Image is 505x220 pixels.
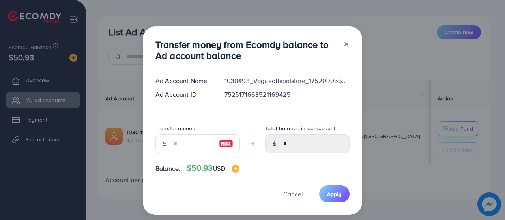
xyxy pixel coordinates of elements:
span: USD [213,164,225,173]
div: Ad Account ID [149,90,218,99]
label: Total balance in ad account [265,124,335,132]
h3: Transfer money from Ecomdy balance to Ad account balance [155,39,337,62]
button: Apply [319,185,350,202]
span: Cancel [283,190,303,198]
h4: $50.93 [187,163,239,173]
img: image [219,139,233,148]
button: Cancel [273,185,313,202]
label: Transfer amount [155,124,197,132]
div: 7525171663521169425 [218,90,356,99]
div: Ad Account Name [149,76,218,85]
div: 1030493_Vogueofficialstore_1752090569997 [218,76,356,85]
span: Balance: [155,164,180,173]
img: image [232,165,239,173]
span: Apply [327,190,342,198]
